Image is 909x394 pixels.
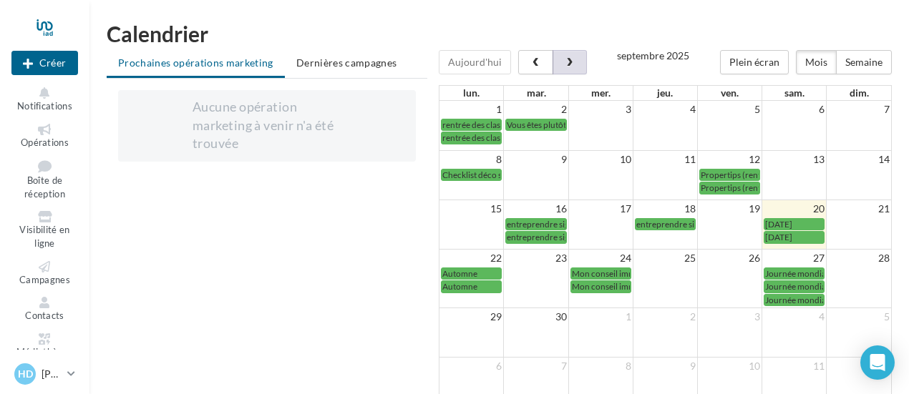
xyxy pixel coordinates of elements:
[504,250,568,267] td: 23
[762,200,827,218] td: 20
[699,169,760,181] a: Propertips (rentrée)
[441,119,502,131] a: rentrée des classes (mère)
[697,151,762,169] td: 12
[439,358,504,375] td: 6
[697,200,762,218] td: 19
[21,137,69,148] span: Opérations
[441,280,502,292] a: Automne
[827,151,891,169] td: 14
[827,200,891,218] td: 21
[762,250,827,267] td: 27
[568,86,633,100] th: mer.
[504,101,568,118] td: 2
[762,151,827,169] td: 13
[441,169,502,181] a: Checklist déco spécial rentrée
[633,308,697,326] td: 2
[827,101,891,118] td: 7
[107,23,892,44] h1: Calendrier
[572,281,641,292] span: Mon conseil immo
[836,50,892,74] button: Semaine
[442,132,538,143] span: rentrée des classes (mère)
[633,358,697,375] td: 9
[568,358,633,375] td: 8
[701,169,776,180] span: Propertips (rentrée)
[697,308,762,326] td: 3
[11,208,78,252] a: Visibilité en ligne
[11,360,78,388] a: HD [PERSON_NAME]
[698,86,762,100] th: ven.
[442,268,477,279] span: Automne
[762,308,827,326] td: 4
[439,101,504,118] td: 1
[439,50,511,74] button: Aujourd'hui
[505,218,566,230] a: entreprendre signifie
[633,200,697,218] td: 18
[701,182,776,193] span: Propertips (rentrée)
[764,231,825,243] a: [DATE]
[765,219,792,230] span: [DATE]
[762,101,827,118] td: 6
[762,86,827,100] th: sam.
[617,50,689,61] h2: septembre 2025
[504,200,568,218] td: 16
[505,231,566,243] a: entreprendre signifie
[19,225,69,250] span: Visibilité en ligne
[11,294,78,325] a: Contacts
[572,268,641,279] span: Mon conseil immo
[11,121,78,152] a: Opérations
[827,358,891,375] td: 12
[442,119,538,130] span: rentrée des classes (mère)
[11,51,78,75] div: Nouvelle campagne
[633,151,697,169] td: 11
[442,281,477,292] span: Automne
[765,295,880,305] span: Journée mondiale du Tourisme
[762,358,827,375] td: 11
[568,101,633,118] td: 3
[439,308,504,326] td: 29
[507,119,571,130] span: Vous êtes plutôt ?
[439,200,504,218] td: 15
[11,258,78,289] a: Campagnes
[25,310,64,321] span: Contacts
[118,56,273,69] span: Prochaines opérations marketing
[633,86,697,100] th: jeu.
[635,218,696,230] a: entreprendre signifie (insta)
[633,250,697,267] td: 25
[17,100,72,112] span: Notifications
[42,367,62,381] p: [PERSON_NAME]
[765,268,880,279] span: Journée mondiale du Tourisme
[11,84,78,115] button: Notifications
[439,86,504,100] th: lun.
[764,294,825,306] a: Journée mondiale du Tourisme
[568,200,633,218] td: 17
[24,175,65,200] span: Boîte de réception
[504,86,568,100] th: mar.
[16,346,74,358] span: Médiathèque
[570,267,631,280] a: Mon conseil immo
[827,308,891,326] td: 5
[296,56,397,69] span: Dernières campagnes
[11,330,78,361] a: Médiathèque
[568,308,633,326] td: 1
[699,182,760,194] a: Propertips (rentrée)
[697,101,762,118] td: 5
[505,119,566,131] a: Vous êtes plutôt ?
[697,358,762,375] td: 10
[11,51,78,75] button: Créer
[19,274,70,285] span: Campagnes
[568,250,633,267] td: 24
[504,151,568,169] td: 9
[633,101,697,118] td: 4
[860,345,895,380] div: Open Intercom Messenger
[439,151,504,169] td: 8
[442,169,553,180] span: Checklist déco spécial rentrée
[796,50,837,74] button: Mois
[441,267,502,280] a: Automne
[11,157,78,202] a: Boîte de réception
[827,86,891,100] th: dim.
[827,250,891,267] td: 28
[504,308,568,326] td: 30
[720,50,789,74] button: Plein écran
[18,367,33,381] span: HD
[193,98,341,153] div: Aucune opération marketing à venir n'a été trouvée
